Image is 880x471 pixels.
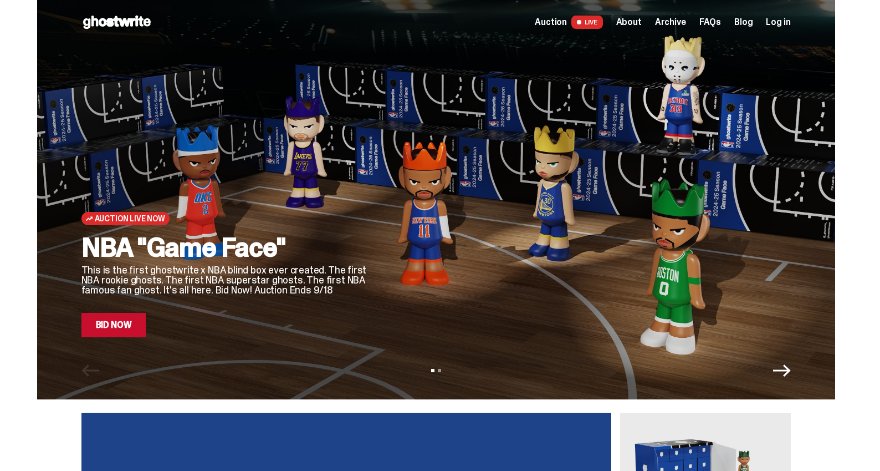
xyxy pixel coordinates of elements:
[773,362,791,379] button: Next
[535,16,602,29] a: Auction LIVE
[734,18,753,27] a: Blog
[535,18,567,27] span: Auction
[438,369,441,372] button: View slide 2
[81,234,370,261] h2: NBA "Game Face"
[81,265,370,295] p: This is the first ghostwrite x NBA blind box ever created. The first NBA rookie ghosts. The first...
[95,214,165,223] span: Auction Live Now
[699,18,721,27] a: FAQs
[766,18,790,27] a: Log in
[616,18,642,27] a: About
[81,313,146,337] a: Bid Now
[571,16,603,29] span: LIVE
[655,18,686,27] a: Archive
[431,369,434,372] button: View slide 1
